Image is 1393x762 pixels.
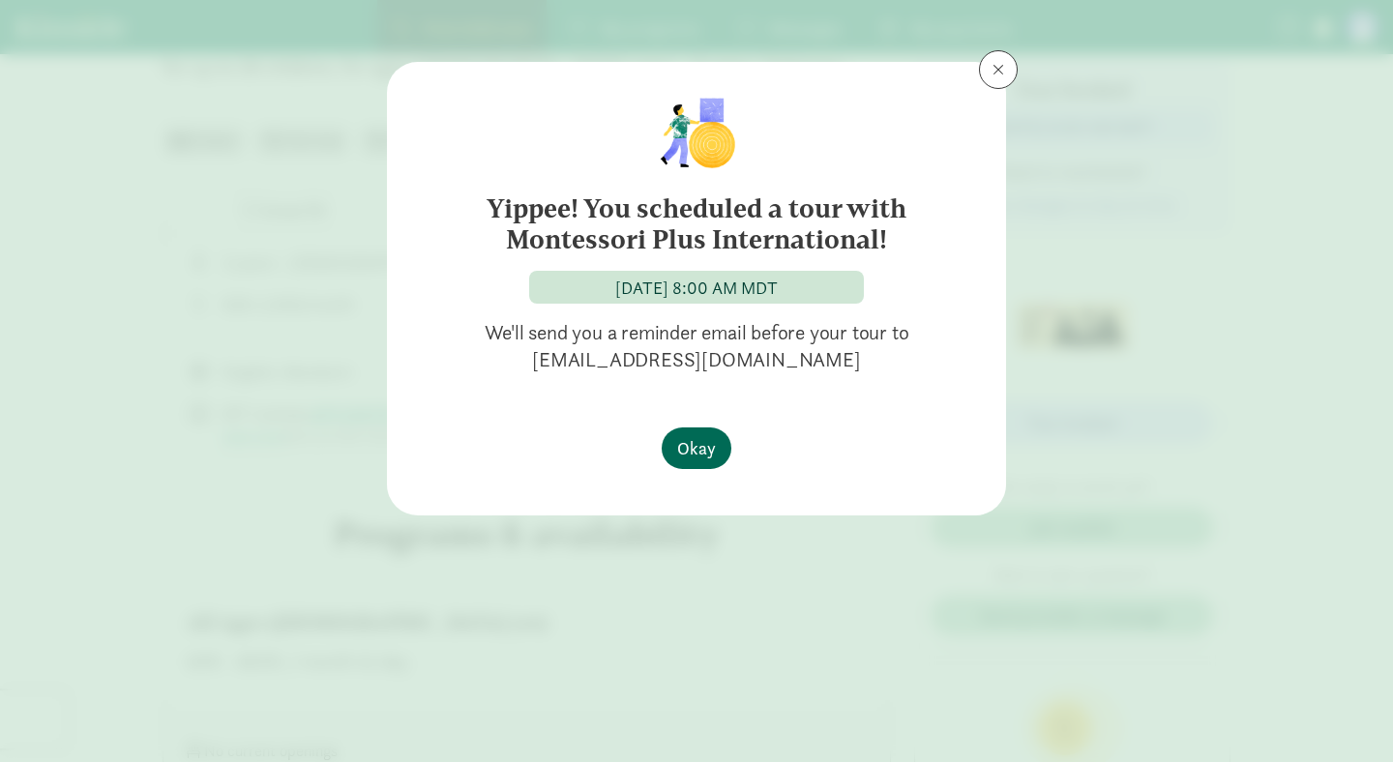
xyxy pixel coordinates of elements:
span: Okay [677,435,716,461]
p: We'll send you a reminder email before your tour to [EMAIL_ADDRESS][DOMAIN_NAME] [418,319,975,373]
img: illustration-child1.png [648,93,745,170]
div: [DATE] 8:00 AM MDT [615,275,778,301]
h6: Yippee! You scheduled a tour with Montessori Plus International! [426,193,967,255]
button: Okay [662,427,731,469]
